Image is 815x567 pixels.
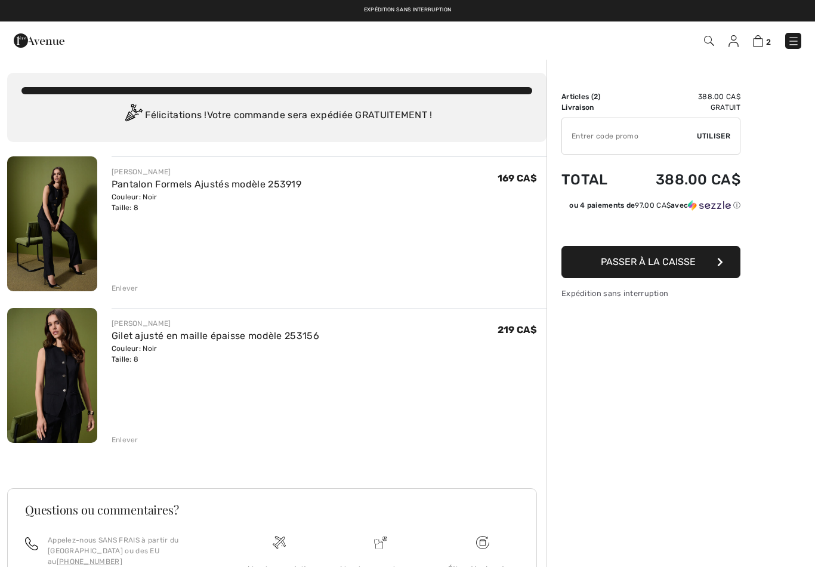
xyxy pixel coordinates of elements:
div: Expédition sans interruption [561,288,740,299]
a: 1ère Avenue [14,34,64,45]
span: 97.00 CA$ [635,201,671,209]
span: 2 [766,38,771,47]
img: Pantalon Formels Ajustés modèle 253919 [7,156,97,291]
td: Gratuit [625,102,740,113]
button: Passer à la caisse [561,246,740,278]
a: Pantalon Formels Ajustés modèle 253919 [112,178,301,190]
span: Passer à la caisse [601,256,696,267]
td: Total [561,159,625,200]
h3: Questions ou commentaires? [25,504,519,516]
div: Couleur: Noir Taille: 8 [112,192,301,213]
img: Menu [788,35,799,47]
img: Panier d'achat [753,35,763,47]
div: ou 4 paiements de97.00 CA$avecSezzle Cliquez pour en savoir plus sur Sezzle [561,200,740,215]
td: Articles ( ) [561,91,625,102]
img: Sezzle [688,200,731,211]
p: Appelez-nous SANS FRAIS à partir du [GEOGRAPHIC_DATA] ou des EU au [48,535,214,567]
span: Utiliser [697,131,730,141]
span: 2 [594,93,598,101]
div: [PERSON_NAME] [112,318,319,329]
span: 219 CA$ [498,324,537,335]
input: Code promo [562,118,697,154]
td: Livraison [561,102,625,113]
iframe: PayPal-paypal [561,215,740,242]
img: Gilet ajusté en maille épaisse modèle 253156 [7,308,97,443]
div: Couleur: Noir Taille: 8 [112,343,319,365]
img: Livraison gratuite dès 99$ [476,536,489,549]
img: call [25,537,38,550]
div: Enlever [112,283,138,294]
div: ou 4 paiements de avec [569,200,740,211]
div: Enlever [112,435,138,445]
a: 2 [753,33,771,48]
img: Livraison gratuite dès 99$ [273,536,286,549]
img: Congratulation2.svg [121,104,145,128]
a: Gilet ajusté en maille épaisse modèle 253156 [112,330,319,341]
img: Recherche [704,36,714,46]
span: 169 CA$ [498,172,537,184]
td: 388.00 CA$ [625,159,740,200]
a: [PHONE_NUMBER] [57,557,122,566]
td: 388.00 CA$ [625,91,740,102]
img: Mes infos [728,35,739,47]
img: 1ère Avenue [14,29,64,53]
div: Félicitations ! Votre commande sera expédiée GRATUITEMENT ! [21,104,532,128]
div: [PERSON_NAME] [112,167,301,177]
img: Livraison promise sans frais de dédouanement surprise&nbsp;! [374,536,387,549]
